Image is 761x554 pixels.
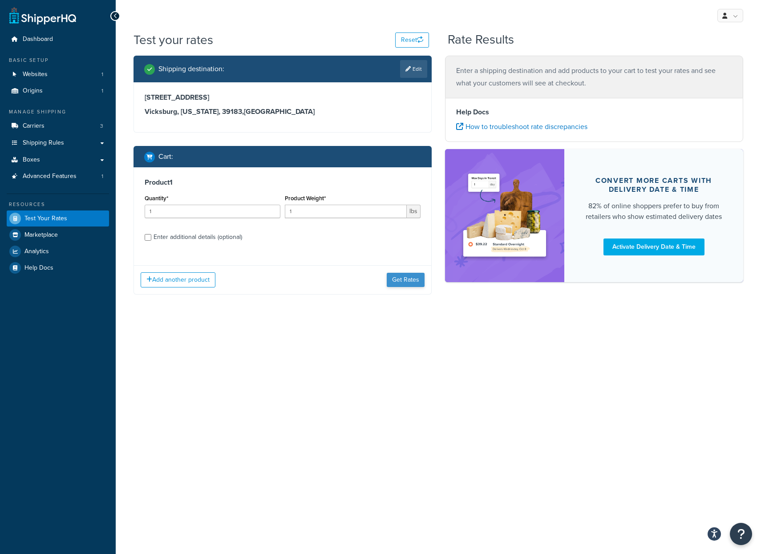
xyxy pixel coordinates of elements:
a: Shipping Rules [7,135,109,151]
span: Origins [23,87,43,95]
span: Dashboard [23,36,53,43]
a: Advanced Features1 [7,168,109,185]
h2: Cart : [158,153,173,161]
li: Websites [7,66,109,83]
div: Enter additional details (optional) [154,231,242,243]
span: 1 [101,173,103,180]
span: 3 [100,122,103,130]
input: Enter additional details (optional) [145,234,151,241]
h3: Product 1 [145,178,421,187]
a: Marketplace [7,227,109,243]
a: Boxes [7,152,109,168]
span: Shipping Rules [23,139,64,147]
a: Origins1 [7,83,109,99]
div: Convert more carts with delivery date & time [586,176,722,194]
a: Activate Delivery Date & Time [603,239,704,255]
span: Websites [23,71,48,78]
div: Basic Setup [7,57,109,64]
a: Help Docs [7,260,109,276]
img: feature-image-ddt-36eae7f7280da8017bfb280eaccd9c446f90b1fe08728e4019434db127062ab4.png [458,162,551,269]
span: Carriers [23,122,45,130]
div: Manage Shipping [7,108,109,116]
span: 1 [101,71,103,78]
span: Boxes [23,156,40,164]
a: Dashboard [7,31,109,48]
span: lbs [407,205,421,218]
span: Marketplace [24,231,58,239]
span: Advanced Features [23,173,77,180]
div: 82% of online shoppers prefer to buy from retailers who show estimated delivery dates [586,201,722,222]
button: Get Rates [387,273,425,287]
span: Analytics [24,248,49,255]
a: Websites1 [7,66,109,83]
a: Carriers3 [7,118,109,134]
label: Quantity* [145,195,168,202]
a: Edit [400,60,427,78]
label: Product Weight* [285,195,326,202]
button: Open Resource Center [730,523,752,545]
h2: Shipping destination : [158,65,224,73]
li: Advanced Features [7,168,109,185]
h4: Help Docs [456,107,732,117]
span: 1 [101,87,103,95]
a: Analytics [7,243,109,259]
span: Help Docs [24,264,53,272]
div: Resources [7,201,109,208]
h2: Rate Results [448,33,514,47]
li: Carriers [7,118,109,134]
li: Origins [7,83,109,99]
h3: Vicksburg, [US_STATE], 39183 , [GEOGRAPHIC_DATA] [145,107,421,116]
button: Add another product [141,272,215,287]
a: Test Your Rates [7,210,109,226]
input: 0.00 [285,205,407,218]
a: How to troubleshoot rate discrepancies [456,121,587,132]
p: Enter a shipping destination and add products to your cart to test your rates and see what your c... [456,65,732,89]
h1: Test your rates [134,31,213,49]
h3: [STREET_ADDRESS] [145,93,421,102]
input: 0.0 [145,205,280,218]
span: Test Your Rates [24,215,67,222]
button: Reset [395,32,429,48]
